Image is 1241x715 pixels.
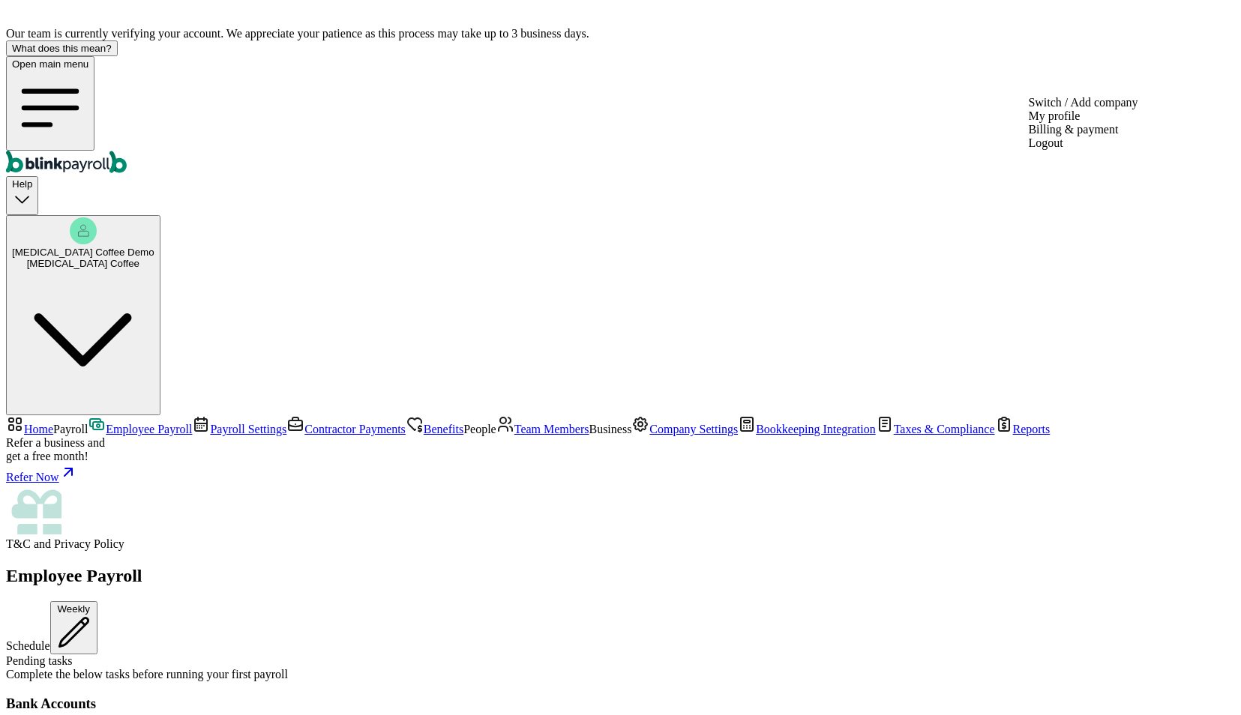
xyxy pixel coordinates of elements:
[1028,96,1138,109] div: Switch / Add company
[1028,123,1138,136] div: Billing & payment
[1166,643,1241,715] iframe: Chat Widget
[1028,109,1138,123] div: My profile
[1028,136,1138,150] div: Logout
